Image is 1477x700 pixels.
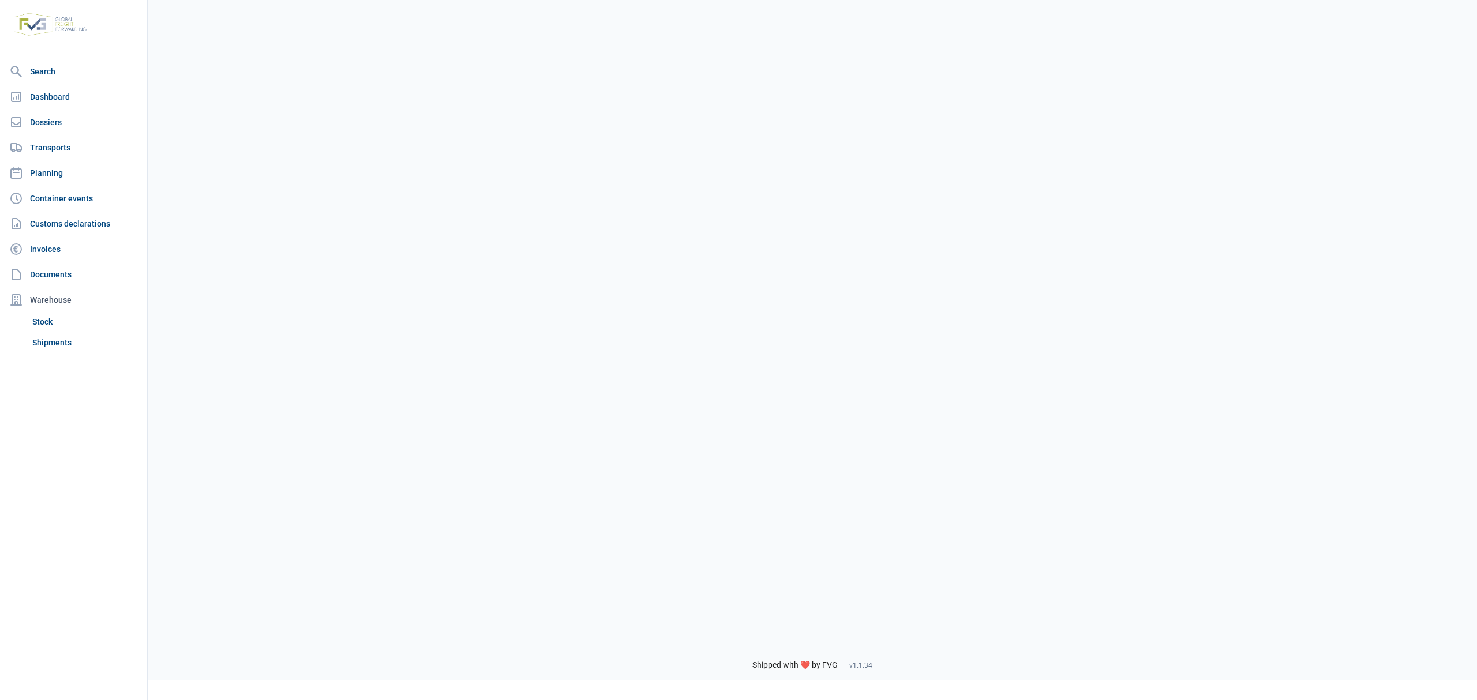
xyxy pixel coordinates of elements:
[28,332,143,353] a: Shipments
[5,60,143,83] a: Search
[5,238,143,261] a: Invoices
[9,9,91,40] img: FVG - Global freight forwarding
[5,85,143,108] a: Dashboard
[5,263,143,286] a: Documents
[842,660,845,671] span: -
[752,660,838,671] span: Shipped with ❤️ by FVG
[5,187,143,210] a: Container events
[849,661,872,670] span: v1.1.34
[28,311,143,332] a: Stock
[5,288,143,311] div: Warehouse
[5,111,143,134] a: Dossiers
[5,136,143,159] a: Transports
[5,161,143,185] a: Planning
[5,212,143,235] a: Customs declarations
